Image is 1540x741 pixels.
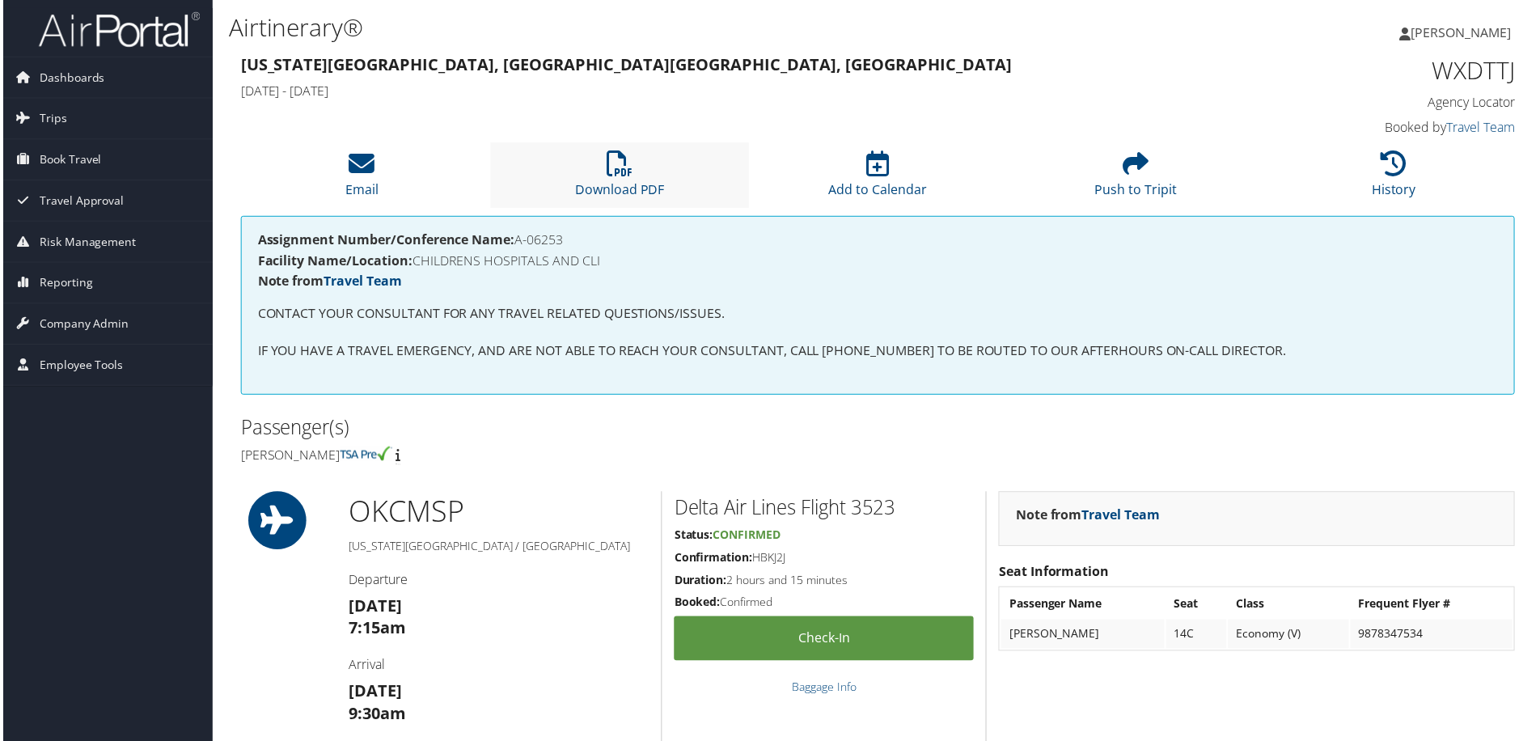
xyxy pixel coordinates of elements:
h5: 2 hours and 15 minutes [674,574,975,591]
th: Passenger Name [1002,591,1166,620]
td: [PERSON_NAME] [1002,622,1166,651]
h5: Confirmed [674,596,975,612]
strong: Confirmation: [674,552,752,567]
h4: Booked by [1216,119,1518,137]
h4: CHILDRENS HOSPITALS AND CLI [256,255,1501,268]
h1: OKC MSP [347,493,649,534]
strong: Booked: [674,596,720,612]
h2: Delta Air Lines Flight 3523 [674,496,975,523]
a: History [1374,160,1419,199]
span: Company Admin [36,305,126,345]
strong: 9:30am [347,705,404,727]
a: Email [344,160,377,199]
img: tsa-precheck.png [338,448,391,463]
a: Download PDF [574,160,664,199]
strong: [US_STATE][GEOGRAPHIC_DATA], [GEOGRAPHIC_DATA] [GEOGRAPHIC_DATA], [GEOGRAPHIC_DATA] [239,53,1013,75]
strong: Assignment Number/Conference Name: [256,231,514,249]
a: Baggage Info [792,682,857,697]
th: Frequent Flyer # [1353,591,1516,620]
h4: Departure [347,573,649,591]
p: IF YOU HAVE A TRAVEL EMERGENCY, AND ARE NOT ABLE TO REACH YOUR CONSULTANT, CALL [PHONE_NUMBER] TO... [256,342,1501,363]
strong: Duration: [674,574,726,590]
span: Employee Tools [36,346,121,387]
a: [PERSON_NAME] [1402,8,1530,57]
a: Check-in [674,619,975,663]
p: CONTACT YOUR CONSULTANT FOR ANY TRAVEL RELATED QUESTIONS/ISSUES. [256,305,1501,326]
h1: Airtinerary® [226,11,1096,44]
a: Travel Team [322,273,400,291]
th: Seat [1168,591,1229,620]
strong: Seat Information [1000,565,1111,582]
h2: Passenger(s) [239,415,866,442]
td: 14C [1168,622,1229,651]
a: Travel Team [1083,508,1161,526]
span: Travel Approval [36,181,121,222]
h1: WXDTTJ [1216,53,1518,87]
img: airportal-logo.png [36,11,197,49]
strong: Note from [256,273,400,291]
span: [PERSON_NAME] [1414,23,1514,41]
span: Risk Management [36,222,133,263]
strong: Status: [674,529,713,544]
span: Confirmed [713,529,781,544]
span: Reporting [36,264,90,304]
a: Travel Team [1449,119,1518,137]
strong: [DATE] [347,597,400,619]
th: Class [1230,591,1352,620]
a: Push to Tripit [1096,160,1178,199]
span: Book Travel [36,140,99,180]
strong: [DATE] [347,683,400,705]
h4: Arrival [347,658,649,676]
strong: Note from [1017,508,1161,526]
strong: 7:15am [347,620,404,641]
td: Economy (V) [1230,622,1352,651]
h5: [US_STATE][GEOGRAPHIC_DATA] / [GEOGRAPHIC_DATA] [347,540,649,557]
td: 9878347534 [1353,622,1516,651]
h5: HBKJ2J [674,552,975,568]
strong: Facility Name/Location: [256,252,411,270]
h4: A-06253 [256,234,1501,247]
a: Add to Calendar [829,160,928,199]
h4: [DATE] - [DATE] [239,83,1192,100]
span: Trips [36,99,64,139]
h4: Agency Locator [1216,94,1518,112]
span: Dashboards [36,57,102,98]
h4: [PERSON_NAME] [239,448,866,466]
